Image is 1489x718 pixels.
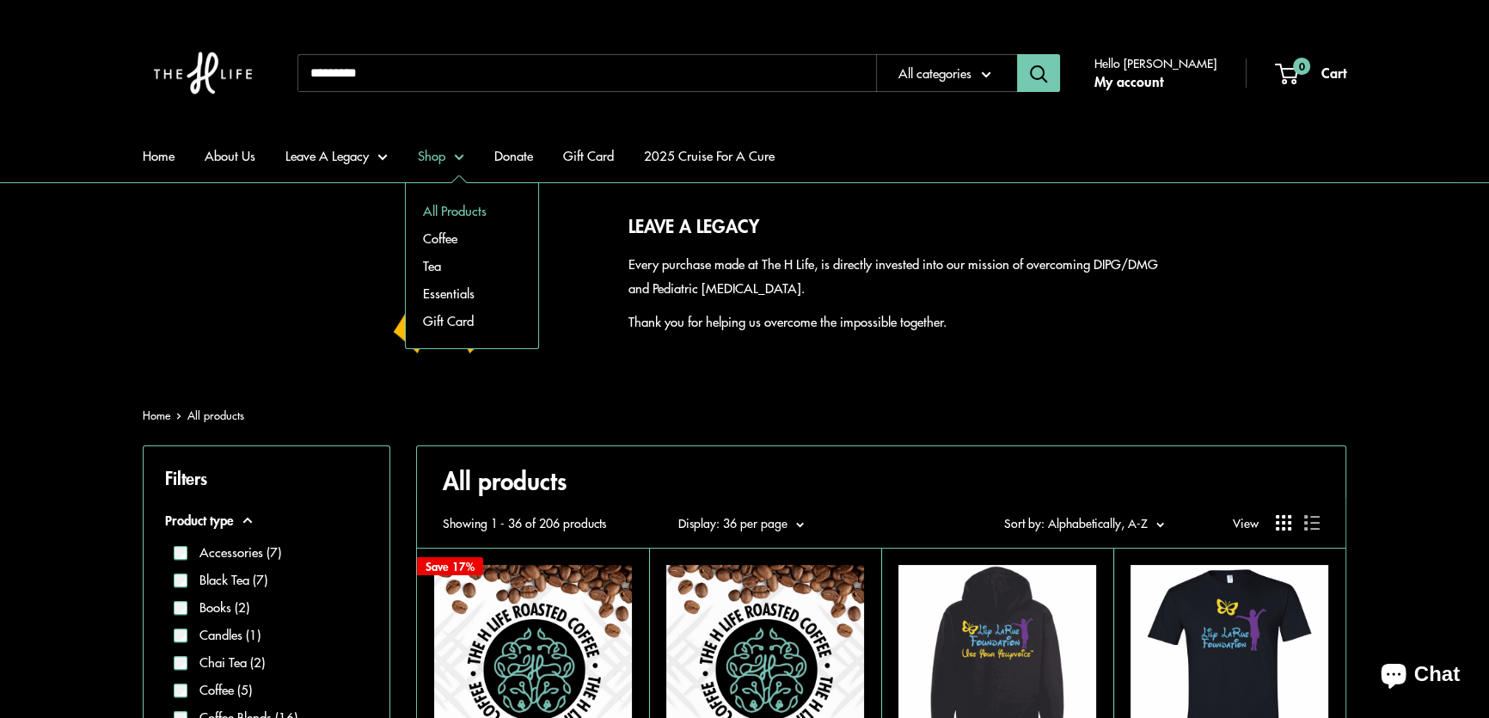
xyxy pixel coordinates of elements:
span: Sort by: Alphabetically, A-Z [1004,514,1148,531]
img: The H Life [143,17,263,129]
button: Display: 36 per page [678,512,804,534]
a: My account [1094,69,1163,95]
button: Display products as grid [1276,515,1291,531]
a: About Us [205,144,255,168]
span: Hello [PERSON_NAME] [1094,52,1216,74]
input: Search... [297,54,876,92]
button: Sort by: Alphabetically, A-Z [1004,512,1164,534]
a: Essentials [406,279,538,307]
button: Display products as list [1304,515,1320,531]
span: 0 [1293,58,1310,75]
a: Gift Card [563,144,614,168]
h2: LEAVE A LEGACY [628,212,1166,240]
a: Home [143,144,175,168]
a: All Products [406,197,538,224]
a: 0 Cart [1277,60,1346,86]
p: Thank you for helping us overcome the impossible together. [628,310,1166,334]
nav: Breadcrumb [143,405,244,426]
a: Home [143,407,170,423]
span: Display: 36 per page [678,514,787,531]
label: Black Tea (7) [187,570,267,590]
p: Filters [165,462,368,494]
a: Donate [494,144,533,168]
a: All products [187,407,244,423]
label: Candles (1) [187,625,260,645]
inbox-online-store-chat: Shopify online store chat [1365,648,1475,704]
label: Books (2) [187,598,249,617]
a: Tea [406,252,538,279]
span: Showing 1 - 36 of 206 products [443,512,606,534]
button: Search [1017,54,1060,92]
span: Save 17% [417,557,483,575]
a: Gift Card [406,307,538,334]
p: Every purchase made at The H Life, is directly invested into our mission of overcoming DIPG/DMG a... [628,252,1166,300]
a: Shop [418,144,464,168]
a: 2025 Cruise For A Cure [644,144,775,168]
label: Coffee (5) [187,680,252,700]
a: Leave A Legacy [285,144,388,168]
a: Coffee [406,224,538,252]
span: View [1233,512,1259,534]
span: Cart [1321,62,1346,83]
h1: All products [443,463,1320,498]
label: Accessories (7) [187,543,281,562]
button: Product type [165,508,368,532]
label: Chai Tea (2) [187,653,265,672]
